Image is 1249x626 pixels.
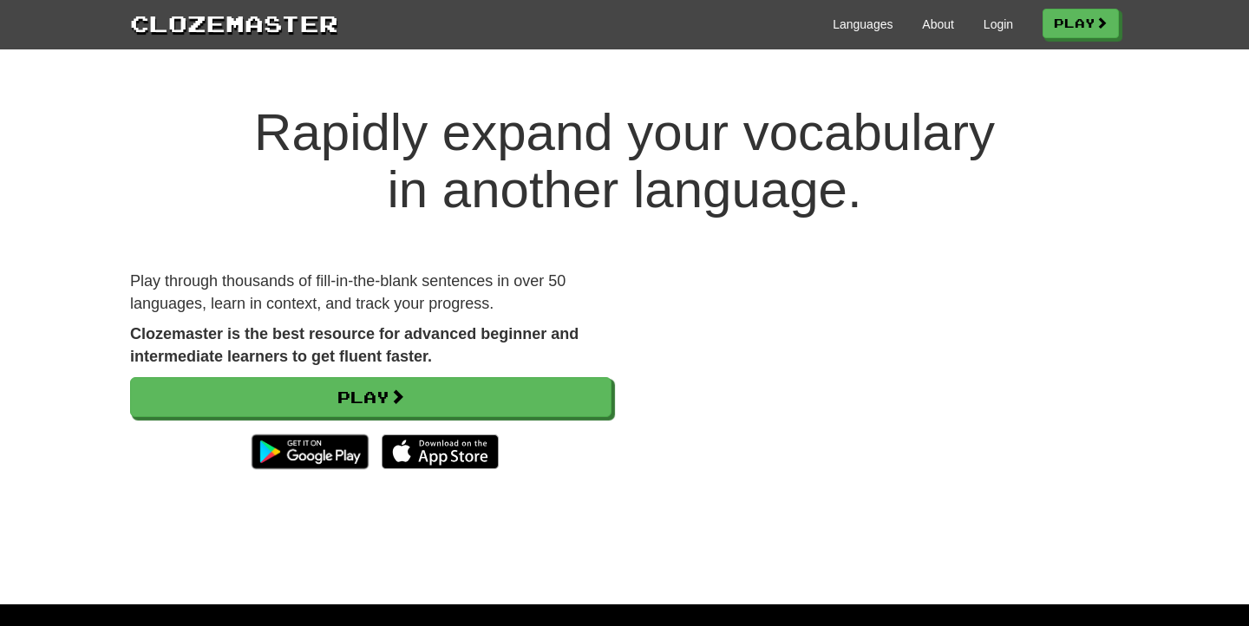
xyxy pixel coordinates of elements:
a: About [922,16,954,33]
a: Play [130,377,611,417]
a: Clozemaster [130,7,338,39]
p: Play through thousands of fill-in-the-blank sentences in over 50 languages, learn in context, and... [130,271,611,315]
a: Languages [833,16,893,33]
a: Login [984,16,1013,33]
img: Get it on Google Play [243,426,377,478]
img: Download_on_the_App_Store_Badge_US-UK_135x40-25178aeef6eb6b83b96f5f2d004eda3bffbb37122de64afbaef7... [382,434,499,469]
a: Play [1043,9,1119,38]
strong: Clozemaster is the best resource for advanced beginner and intermediate learners to get fluent fa... [130,325,579,365]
